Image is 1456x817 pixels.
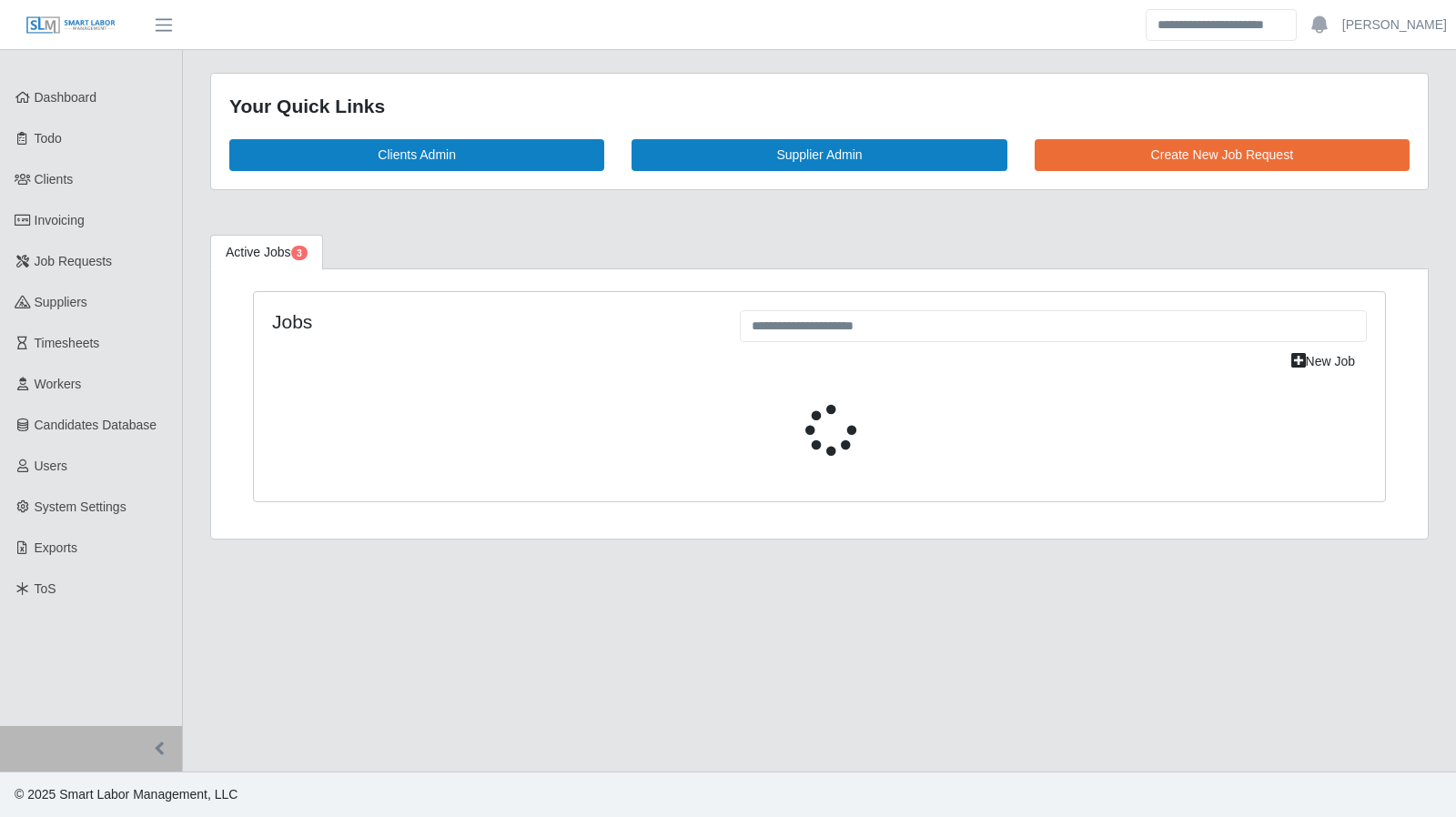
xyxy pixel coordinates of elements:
a: Create New Job Request [1035,139,1410,171]
a: [PERSON_NAME] [1342,15,1447,35]
span: Invoicing [35,213,85,227]
span: Job Requests [35,254,113,268]
a: Supplier Admin [632,139,1006,171]
a: Clients Admin [229,139,604,171]
h4: Jobs [272,310,713,333]
span: Exports [35,540,77,555]
span: Workers [35,377,82,391]
img: SLM Logo [25,15,116,35]
span: Timesheets [35,336,100,350]
div: Your Quick Links [229,92,1410,121]
span: Dashboard [35,90,97,105]
input: Search [1146,9,1297,41]
span: System Settings [35,499,126,514]
span: ToS [35,581,56,596]
span: Users [35,459,68,473]
span: Clients [35,172,74,187]
span: Todo [35,131,62,146]
span: Suppliers [35,295,87,309]
a: Active Jobs [210,235,323,270]
span: Pending Jobs [291,246,308,260]
a: New Job [1279,346,1367,378]
span: © 2025 Smart Labor Management, LLC [15,787,238,802]
span: Candidates Database [35,418,157,432]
